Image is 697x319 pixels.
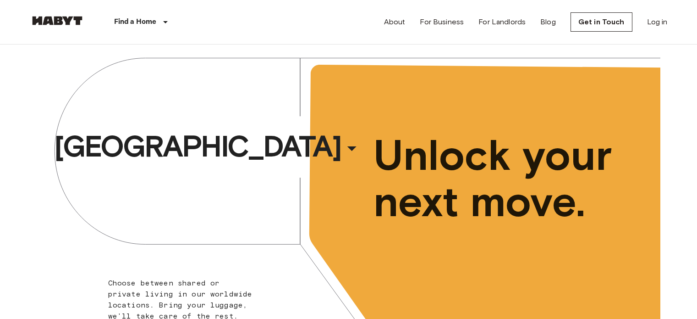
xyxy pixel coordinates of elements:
[571,12,632,32] a: Get in Touch
[384,17,406,28] a: About
[114,17,157,28] p: Find a Home
[540,17,556,28] a: Blog
[420,17,464,28] a: For Business
[50,125,367,168] button: [GEOGRAPHIC_DATA]
[54,128,341,165] span: [GEOGRAPHIC_DATA]
[373,132,623,225] span: Unlock your next move.
[30,16,85,25] img: Habyt
[647,17,668,28] a: Log in
[478,17,526,28] a: For Landlords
